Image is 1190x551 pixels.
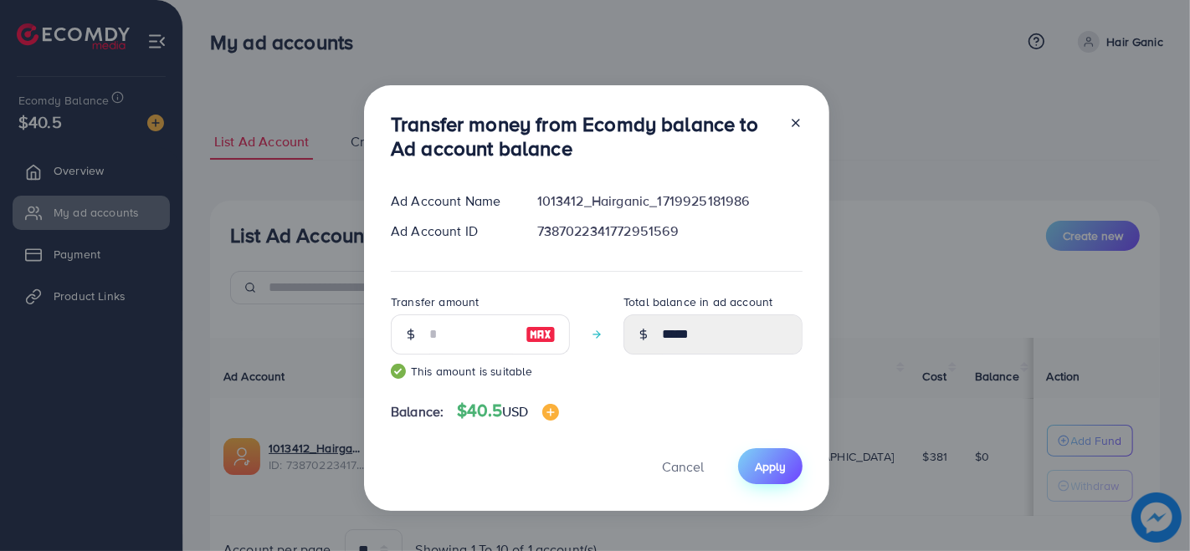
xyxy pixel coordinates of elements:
span: USD [502,402,528,421]
h3: Transfer money from Ecomdy balance to Ad account balance [391,112,776,161]
img: guide [391,364,406,379]
small: This amount is suitable [391,363,570,380]
h4: $40.5 [457,400,558,421]
label: Transfer amount [391,293,479,310]
span: Apply [755,458,786,475]
span: Cancel [662,457,704,476]
span: Balance: [391,402,444,421]
button: Apply [738,448,803,484]
div: Ad Account Name [377,191,524,211]
div: Ad Account ID [377,222,524,241]
button: Cancel [641,448,725,484]
label: Total balance in ad account [623,293,772,310]
div: 7387022341772951569 [524,222,816,241]
img: image [526,324,556,344]
img: image [542,404,559,421]
div: 1013412_Hairganic_1719925181986 [524,191,816,211]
